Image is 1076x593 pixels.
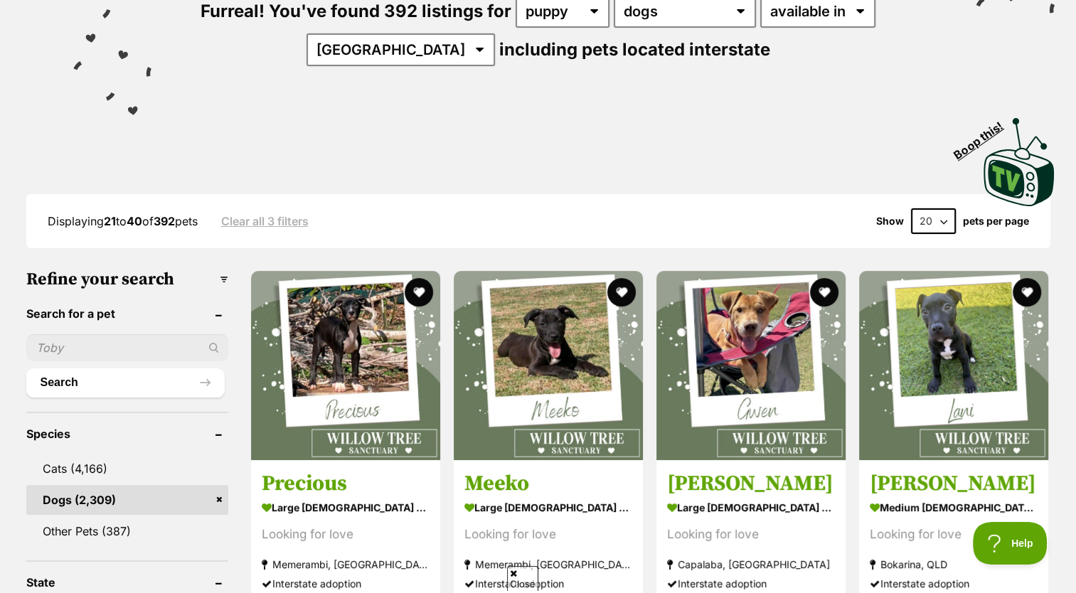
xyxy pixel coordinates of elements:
[984,105,1055,209] a: Boop this!
[201,1,511,21] span: Furreal! You've found 392 listings for
[454,271,643,460] img: Meeko - Irish Wolfhound Dog
[607,278,636,306] button: favourite
[499,39,770,60] span: including pets located interstate
[963,215,1029,227] label: pets per page
[1013,278,1042,306] button: favourite
[26,269,229,289] h3: Refine your search
[262,498,430,518] strong: large [DEMOGRAPHIC_DATA] Dog
[870,471,1038,498] h3: [PERSON_NAME]
[26,576,229,589] header: State
[262,555,430,575] strong: Memerambi, [GEOGRAPHIC_DATA]
[26,368,225,397] button: Search
[262,525,430,545] div: Looking for love
[952,110,1017,161] span: Boop this!
[26,485,229,515] a: Dogs (2,309)
[154,214,175,228] strong: 392
[405,278,433,306] button: favourite
[667,555,835,575] strong: Capalaba, [GEOGRAPHIC_DATA]
[667,525,835,545] div: Looking for love
[464,471,632,498] h3: Meeko
[251,271,440,460] img: Precious - Irish Wolfhound Dog
[48,214,198,228] span: Displaying to of pets
[984,118,1055,206] img: PetRescue TV logo
[973,522,1048,565] iframe: Help Scout Beacon - Open
[870,555,1038,575] strong: Bokarina, QLD
[507,566,538,591] span: Close
[464,555,632,575] strong: Memerambi, [GEOGRAPHIC_DATA]
[26,454,229,484] a: Cats (4,166)
[667,498,835,518] strong: large [DEMOGRAPHIC_DATA] Dog
[464,498,632,518] strong: large [DEMOGRAPHIC_DATA] Dog
[876,215,904,227] span: Show
[656,271,846,460] img: Gwen - Mastiff Dog
[221,215,309,228] a: Clear all 3 filters
[104,214,116,228] strong: 21
[859,271,1048,460] img: Lani - Staffordshire Bull Terrier Dog
[870,498,1038,518] strong: medium [DEMOGRAPHIC_DATA] Dog
[464,525,632,545] div: Looking for love
[26,427,229,440] header: Species
[26,334,229,361] input: Toby
[26,516,229,546] a: Other Pets (387)
[262,471,430,498] h3: Precious
[26,307,229,320] header: Search for a pet
[810,278,838,306] button: favourite
[870,525,1038,545] div: Looking for love
[667,471,835,498] h3: [PERSON_NAME]
[127,214,142,228] strong: 40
